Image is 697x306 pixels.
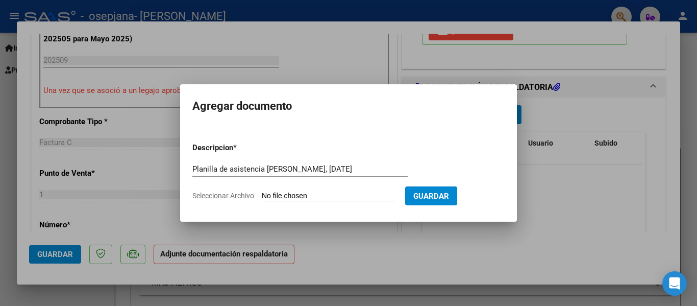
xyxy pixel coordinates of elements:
[413,192,449,201] span: Guardar
[662,271,687,296] div: Open Intercom Messenger
[405,186,457,205] button: Guardar
[192,97,505,116] h2: Agregar documento
[192,142,286,154] p: Descripcion
[192,192,254,200] span: Seleccionar Archivo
